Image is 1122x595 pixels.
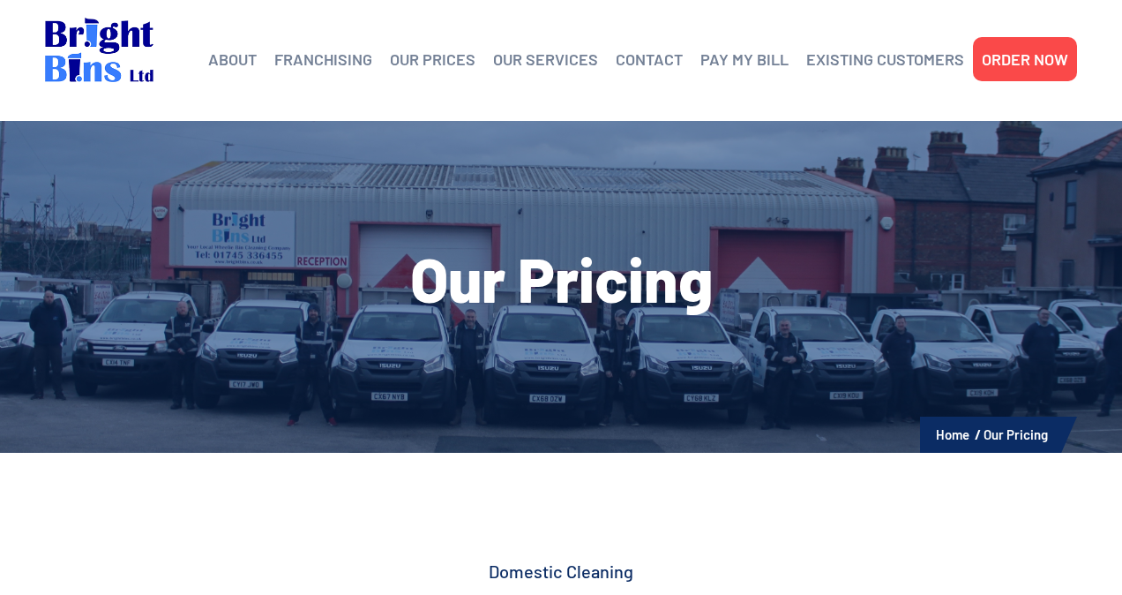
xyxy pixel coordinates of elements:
[390,46,475,72] a: OUR PRICES
[984,423,1048,446] li: Our Pricing
[493,46,598,72] a: OUR SERVICES
[274,46,372,72] a: FRANCHISING
[806,46,964,72] a: EXISTING CUSTOMERS
[45,559,1077,584] h4: Domestic Cleaning
[700,46,789,72] a: PAY MY BILL
[208,46,257,72] a: ABOUT
[982,46,1068,72] a: ORDER NOW
[616,46,683,72] a: CONTACT
[936,426,969,442] a: Home
[45,247,1077,309] h1: Our Pricing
